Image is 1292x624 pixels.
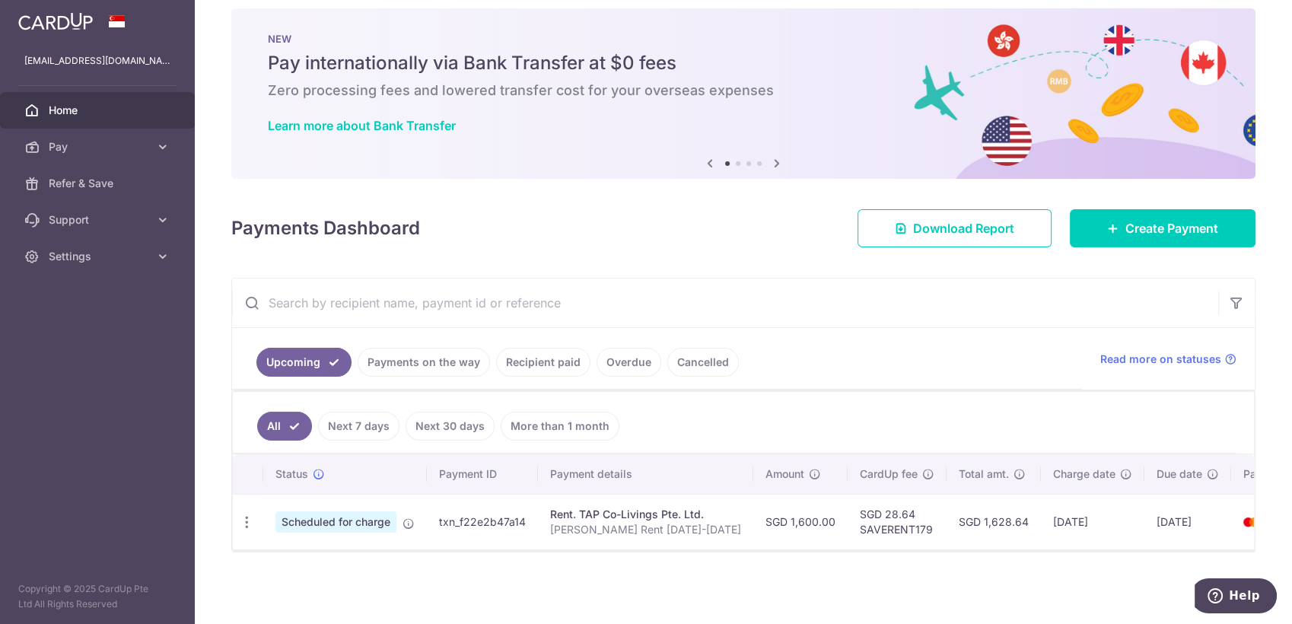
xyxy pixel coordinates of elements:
img: Bank transfer banner [231,8,1255,179]
a: More than 1 month [501,412,619,441]
a: Payments on the way [358,348,490,377]
span: Create Payment [1125,219,1218,237]
h4: Payments Dashboard [231,215,420,242]
th: Payment details [538,454,753,494]
span: Support [49,212,149,228]
td: SGD 28.64 SAVERENT179 [848,494,947,549]
a: Learn more about Bank Transfer [268,118,456,133]
a: All [257,412,312,441]
a: Read more on statuses [1100,352,1236,367]
span: Amount [765,466,804,482]
td: SGD 1,600.00 [753,494,848,549]
p: [EMAIL_ADDRESS][DOMAIN_NAME] [24,53,170,68]
img: CardUp [18,12,93,30]
iframe: Opens a widget where you can find more information [1195,578,1277,616]
a: Next 30 days [406,412,495,441]
td: txn_f22e2b47a14 [427,494,538,549]
span: Settings [49,249,149,264]
td: SGD 1,628.64 [947,494,1041,549]
a: Overdue [597,348,661,377]
input: Search by recipient name, payment id or reference [232,279,1218,327]
span: Download Report [913,219,1014,237]
p: NEW [268,33,1219,45]
span: Read more on statuses [1100,352,1221,367]
span: Refer & Save [49,176,149,191]
span: Due date [1157,466,1202,482]
span: Charge date [1053,466,1115,482]
h6: Zero processing fees and lowered transfer cost for your overseas expenses [268,81,1219,100]
span: CardUp fee [860,466,918,482]
a: Recipient paid [496,348,590,377]
a: Create Payment [1070,209,1255,247]
a: Cancelled [667,348,739,377]
span: Total amt. [959,466,1009,482]
img: Bank Card [1236,513,1266,531]
span: Status [275,466,308,482]
td: [DATE] [1144,494,1231,549]
a: Upcoming [256,348,352,377]
p: [PERSON_NAME] Rent [DATE]-[DATE] [550,522,741,537]
span: Pay [49,139,149,154]
a: Next 7 days [318,412,399,441]
div: Rent. TAP Co-Livings Pte. Ltd. [550,507,741,522]
h5: Pay internationally via Bank Transfer at $0 fees [268,51,1219,75]
th: Payment ID [427,454,538,494]
span: Home [49,103,149,118]
a: Download Report [858,209,1052,247]
span: Scheduled for charge [275,511,396,533]
td: [DATE] [1041,494,1144,549]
